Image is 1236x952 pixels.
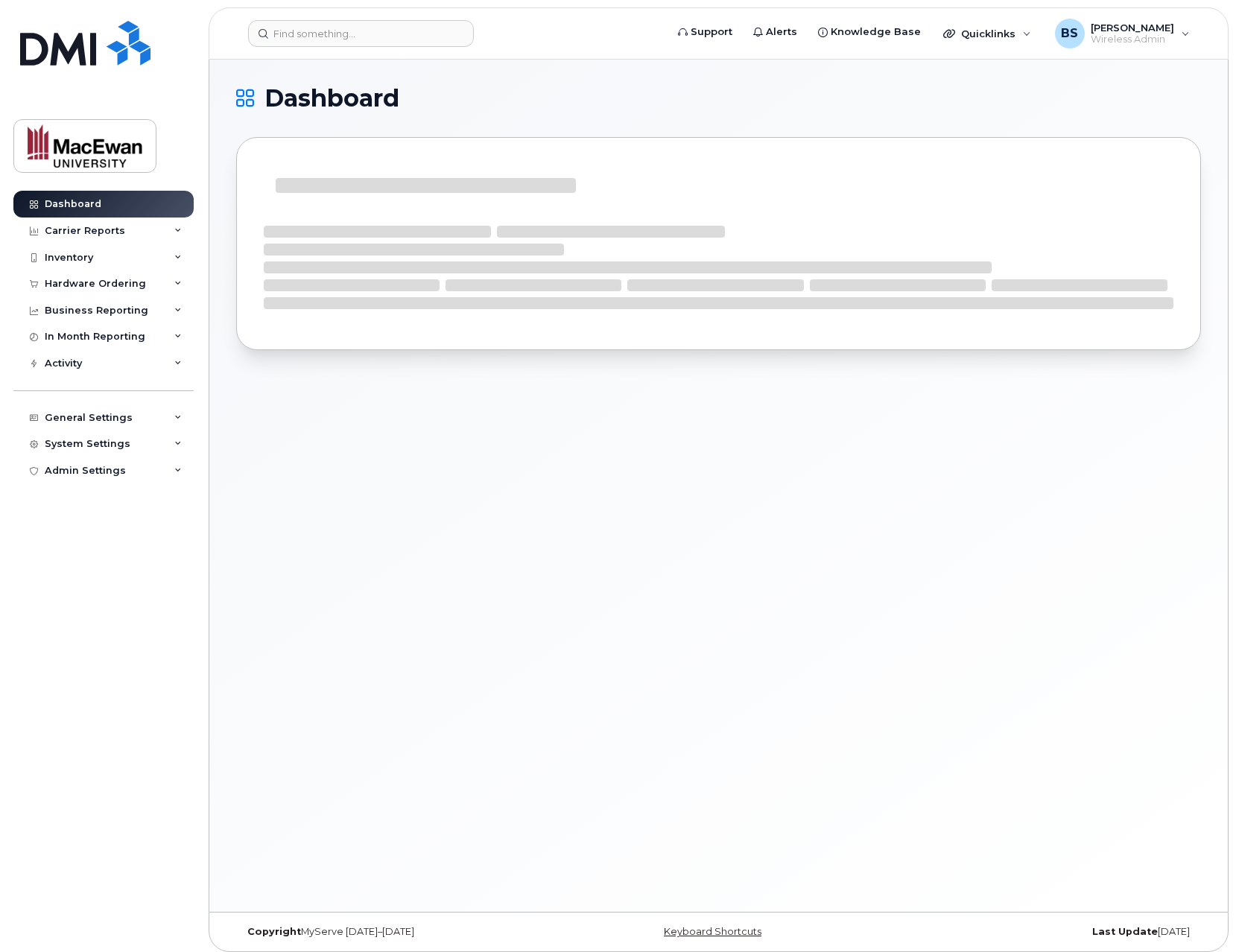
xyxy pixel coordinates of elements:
span: Dashboard [264,87,399,110]
strong: Copyright [247,926,301,937]
a: Keyboard Shortcuts [664,926,761,937]
strong: Last Update [1092,926,1158,937]
div: [DATE] [879,926,1201,938]
div: MyServe [DATE]–[DATE] [236,926,558,938]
